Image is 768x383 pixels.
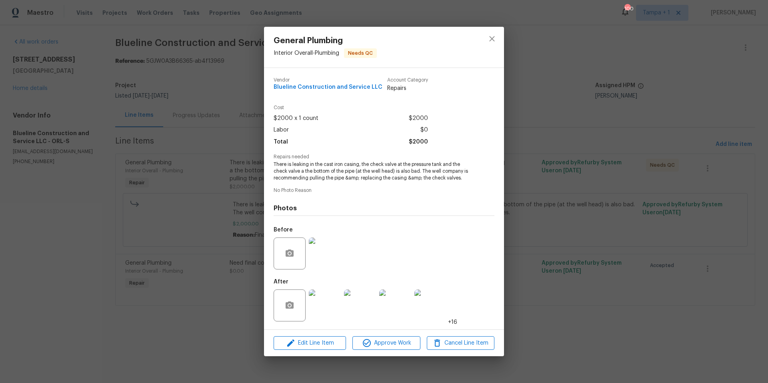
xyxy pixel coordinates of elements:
[274,124,289,136] span: Labor
[427,336,494,350] button: Cancel Line Item
[387,84,428,92] span: Repairs
[429,338,492,348] span: Cancel Line Item
[274,78,382,83] span: Vendor
[274,136,288,148] span: Total
[355,338,418,348] span: Approve Work
[274,336,346,350] button: Edit Line Item
[274,188,494,193] span: No Photo Reason
[276,338,344,348] span: Edit Line Item
[274,84,382,90] span: Blueline Construction and Service LLC
[274,50,339,56] span: Interior Overall - Plumbing
[420,124,428,136] span: $0
[274,36,377,45] span: General Plumbing
[352,336,420,350] button: Approve Work
[448,318,457,326] span: +16
[274,227,293,233] h5: Before
[274,113,318,124] span: $2000 x 1 count
[624,5,630,13] div: 100
[274,105,428,110] span: Cost
[274,161,472,181] span: There is leaking in the cast iron casing, the check valve at the pressure tank and the check valv...
[387,78,428,83] span: Account Category
[409,136,428,148] span: $2000
[409,113,428,124] span: $2000
[274,154,494,160] span: Repairs needed
[274,204,494,212] h4: Photos
[482,29,502,48] button: close
[274,279,288,285] h5: After
[345,49,376,57] span: Needs QC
